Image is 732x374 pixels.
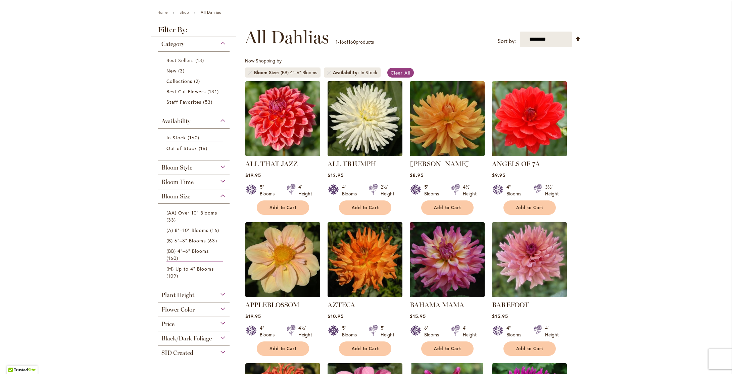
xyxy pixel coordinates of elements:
[257,341,309,356] button: Add to Cart
[410,81,485,156] img: ANDREW CHARLES
[161,291,194,299] span: Plant Height
[254,69,281,76] span: Bloom Size
[516,205,544,211] span: Add to Cart
[166,134,186,141] span: In Stock
[381,184,394,197] div: 2½' Height
[195,57,206,64] span: 13
[506,325,525,338] div: 4" Blooms
[410,160,470,168] a: [PERSON_NAME]
[166,134,223,141] a: In Stock 160
[166,227,209,233] span: (A) 8"–10" Blooms
[339,200,391,215] button: Add to Cart
[257,200,309,215] button: Add to Cart
[492,222,567,297] img: BAREFOOT
[166,247,223,262] a: (BB) 4"–6" Blooms 160
[157,10,168,15] a: Home
[166,145,197,151] span: Out of Stock
[492,151,567,157] a: ANGELS OF 7A
[166,209,223,223] a: (AA) Over 10" Blooms 33
[245,301,299,309] a: APPLEBLOSSOM
[203,98,214,105] span: 53
[166,265,223,279] a: (M) Up to 4" Blooms 109
[327,71,331,75] a: Remove Availability In Stock
[348,39,356,45] span: 160
[188,134,201,141] span: 160
[207,88,220,95] span: 131
[410,172,424,178] span: $8.95
[210,227,221,234] span: 16
[434,346,461,352] span: Add to Cart
[281,69,317,76] div: (BB) 4"–6" Blooms
[161,193,190,200] span: Bloom Size
[166,98,223,105] a: Staff Favorites
[410,292,485,298] a: Bahama Mama
[342,325,361,338] div: 5" Blooms
[498,35,516,47] label: Sort by:
[503,341,556,356] button: Add to Cart
[463,184,477,197] div: 4½' Height
[166,78,223,85] a: Collections
[342,184,361,197] div: 4" Blooms
[166,254,180,262] span: 160
[166,227,223,234] a: (A) 8"–10" Blooms 16
[151,26,237,37] strong: Filter By:
[245,313,261,319] span: $19.95
[328,81,402,156] img: ALL TRIUMPH
[492,172,505,178] span: $9.95
[545,325,559,338] div: 4' Height
[328,172,344,178] span: $12.95
[434,205,461,211] span: Add to Cart
[492,301,529,309] a: BAREFOOT
[166,67,177,74] span: New
[328,151,402,157] a: ALL TRIUMPH
[260,325,279,338] div: 4" Blooms
[166,57,223,64] a: Best Sellers
[245,81,320,156] img: ALL THAT JAZZ
[161,178,194,186] span: Bloom Time
[410,151,485,157] a: ANDREW CHARLES
[245,292,320,298] a: APPLEBLOSSOM
[328,222,402,297] img: AZTECA
[166,145,223,152] a: Out of Stock 16
[339,341,391,356] button: Add to Cart
[199,145,209,152] span: 16
[248,71,252,75] a: Remove Bloom Size (BB) 4"–6" Blooms
[166,237,206,244] span: (B) 6"–8" Blooms
[270,205,297,211] span: Add to Cart
[492,313,508,319] span: $15.95
[5,350,24,369] iframe: Launch Accessibility Center
[492,81,567,156] img: ANGELS OF 7A
[161,349,193,357] span: SID Created
[166,67,223,74] a: New
[161,320,175,328] span: Price
[424,325,443,338] div: 6" Blooms
[410,301,464,309] a: BAHAMA MAMA
[166,216,178,223] span: 33
[381,325,394,338] div: 5' Height
[245,222,320,297] img: APPLEBLOSSOM
[245,151,320,157] a: ALL THAT JAZZ
[421,200,474,215] button: Add to Cart
[161,164,192,171] span: Bloom Style
[166,248,209,254] span: (BB) 4"–6" Blooms
[506,184,525,197] div: 4" Blooms
[328,313,344,319] span: $10.95
[339,39,344,45] span: 16
[166,272,180,279] span: 109
[201,10,221,15] strong: All Dahlias
[245,27,329,47] span: All Dahlias
[245,172,261,178] span: $19.95
[336,37,374,47] p: - of products
[166,209,217,216] span: (AA) Over 10" Blooms
[298,184,312,197] div: 4' Height
[410,313,426,319] span: $15.95
[166,88,223,95] a: Best Cut Flowers
[352,346,379,352] span: Add to Cart
[352,205,379,211] span: Add to Cart
[166,266,214,272] span: (M) Up to 4" Blooms
[166,88,206,95] span: Best Cut Flowers
[161,118,190,125] span: Availability
[545,184,559,197] div: 3½' Height
[424,184,443,197] div: 5" Blooms
[194,78,202,85] span: 2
